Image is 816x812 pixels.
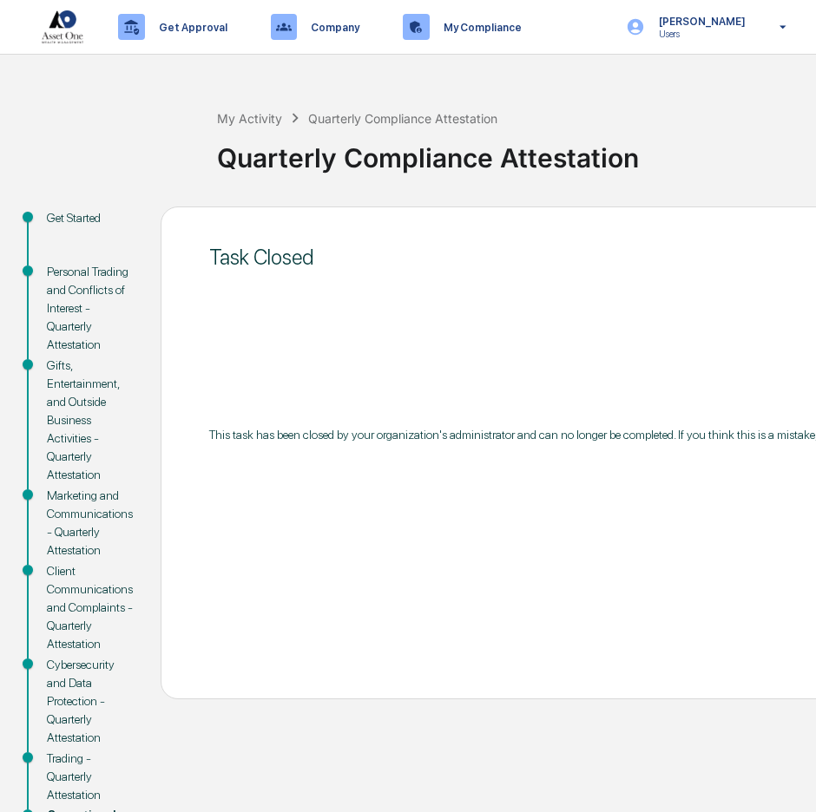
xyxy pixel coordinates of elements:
[297,21,368,34] p: Company
[47,656,133,747] div: Cybersecurity and Data Protection - Quarterly Attestation
[217,111,282,126] div: My Activity
[47,487,133,560] div: Marketing and Communications - Quarterly Attestation
[47,209,133,227] div: Get Started
[760,755,807,802] iframe: Open customer support
[645,28,754,40] p: Users
[145,21,236,34] p: Get Approval
[217,128,807,174] div: Quarterly Compliance Attestation
[308,111,497,126] div: Quarterly Compliance Attestation
[47,263,133,354] div: Personal Trading and Conflicts of Interest - Quarterly Attestation
[47,750,133,804] div: Trading - Quarterly Attestation
[645,15,754,28] p: [PERSON_NAME]
[430,21,530,34] p: My Compliance
[47,562,133,653] div: Client Communications and Complaints - Quarterly Attestation
[42,10,83,43] img: logo
[47,357,133,484] div: Gifts, Entertainment, and Outside Business Activities - Quarterly Attestation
